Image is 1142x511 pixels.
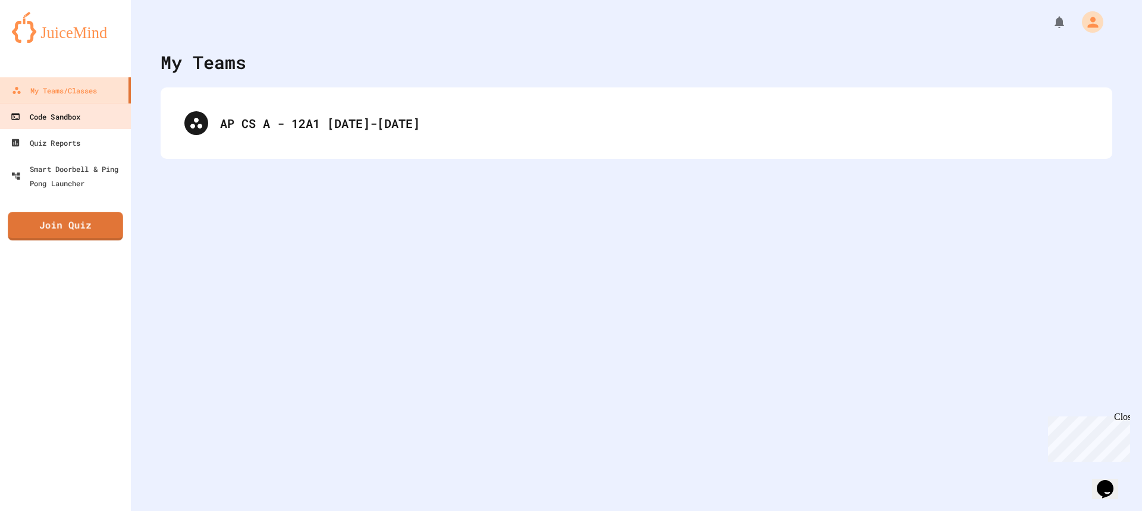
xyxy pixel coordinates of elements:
div: Code Sandbox [11,109,81,124]
div: Quiz Reports [11,136,81,151]
div: My Teams [161,49,246,76]
iframe: chat widget [1092,463,1130,499]
div: My Teams/Classes [12,83,97,98]
iframe: chat widget [1043,412,1130,462]
a: Join Quiz [8,212,123,240]
div: My Notifications [1030,12,1069,32]
div: Smart Doorbell & Ping Pong Launcher [11,162,127,191]
img: logo-orange.svg [12,12,119,43]
div: My Account [1069,8,1106,36]
div: Chat with us now!Close [5,5,82,76]
div: AP CS A - 12A1 [DATE]-[DATE] [172,99,1100,147]
div: AP CS A - 12A1 [DATE]-[DATE] [220,114,1088,132]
